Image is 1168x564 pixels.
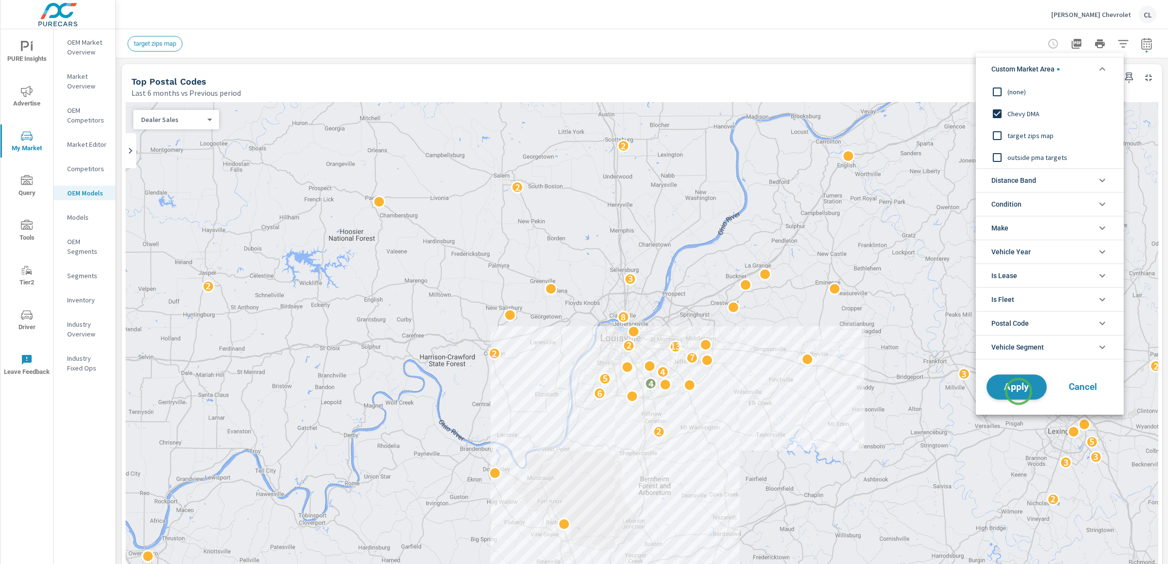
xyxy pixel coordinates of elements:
[976,103,1122,124] div: Chevy DMA
[1007,152,1114,163] span: outside pma targets
[976,81,1122,103] div: (none)
[991,312,1029,335] span: Postal Code
[1063,383,1102,391] span: Cancel
[986,374,1047,400] button: Apply
[1007,130,1114,141] span: target zips map
[991,169,1036,192] span: Distance Band
[991,57,1059,81] span: Custom Market Area
[1007,108,1114,120] span: Chevy DMA
[991,264,1017,287] span: Is Lease
[991,335,1044,359] span: Vehicle Segment
[976,146,1122,168] div: outside pma targets
[991,240,1031,264] span: Vehicle Year
[997,383,1037,392] span: Apply
[1007,86,1114,98] span: (none)
[991,216,1008,240] span: Make
[1054,375,1112,399] button: Cancel
[991,193,1022,216] span: Condition
[991,288,1014,311] span: Is Fleet
[976,53,1124,363] ul: filter options
[976,124,1122,146] div: target zips map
